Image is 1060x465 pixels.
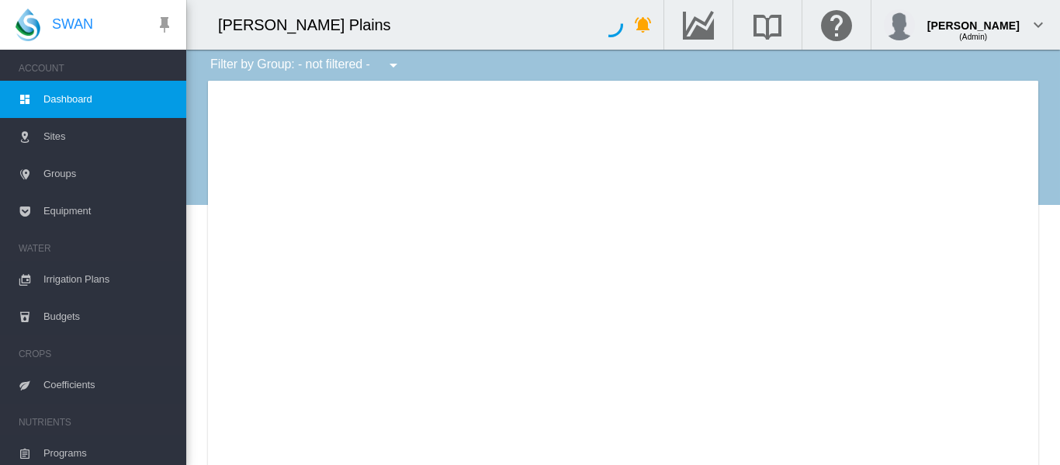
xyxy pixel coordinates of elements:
span: CROPS [19,342,174,366]
md-icon: Search the knowledge base [749,16,786,34]
span: Sites [43,118,174,155]
span: Groups [43,155,174,193]
div: [PERSON_NAME] Plains [218,14,405,36]
span: Irrigation Plans [43,261,174,298]
button: icon-bell-ring [628,9,659,40]
button: icon-menu-down [378,50,409,81]
img: SWAN-Landscape-Logo-Colour-drop.png [16,9,40,41]
span: WATER [19,236,174,261]
md-icon: icon-chevron-down [1029,16,1048,34]
img: profile.jpg [884,9,915,40]
md-icon: Click here for help [818,16,855,34]
md-icon: Go to the Data Hub [680,16,717,34]
div: [PERSON_NAME] [927,12,1020,27]
md-icon: icon-pin [155,16,174,34]
span: ACCOUNT [19,56,174,81]
md-icon: icon-menu-down [384,56,403,75]
div: Filter by Group: - not filtered - [199,50,414,81]
md-icon: icon-bell-ring [634,16,653,34]
span: SWAN [52,15,93,34]
span: Coefficients [43,366,174,404]
span: Equipment [43,193,174,230]
span: (Admin) [959,33,987,41]
span: NUTRIENTS [19,410,174,435]
span: Dashboard [43,81,174,118]
span: Budgets [43,298,174,335]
